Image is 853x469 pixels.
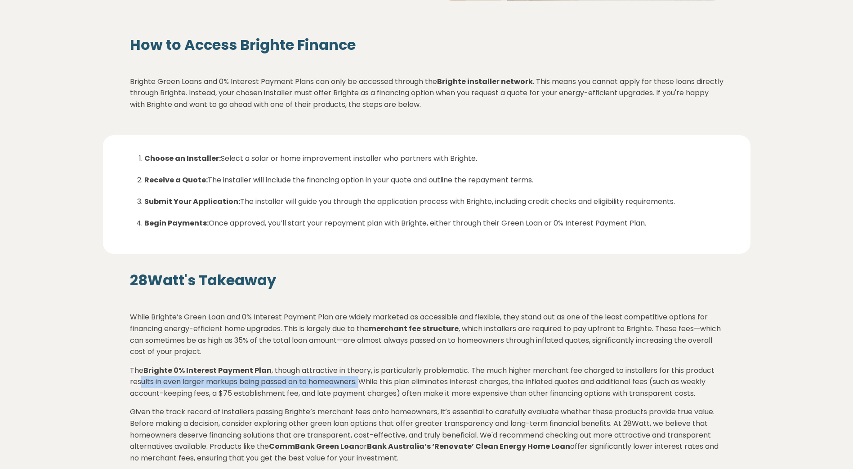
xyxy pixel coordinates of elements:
[367,441,570,451] strong: Bank Australia’s ‘Renovate’ Clean Energy Home Loan
[144,196,723,218] li: The installer will guide you through the application process with Brighte, including credit check...
[143,365,272,376] strong: Brighte 0% Interest Payment Plan
[144,218,723,229] li: Once approved, you’ll start your repayment plan with Brighte, either through their Green Loan or ...
[130,311,723,357] p: While Brighte’s Green Loan and 0% Interest Payment Plan are widely marketed as accessible and fle...
[130,76,723,111] p: Brighte Green Loans and 0% Interest Payment Plans can only be accessed through the . This means y...
[130,36,723,53] h3: How to Access Brighte Finance
[130,272,723,289] h3: 28Watt's Takeaway
[144,153,221,164] strong: Choose an Installer:
[144,218,209,228] strong: Begin Payments:
[144,175,723,196] li: The installer will include the financing option in your quote and outline the repayment terms.
[144,153,723,175] li: Select a solar or home improvement installer who partners with Brighte.
[269,441,359,451] strong: CommBank Green Loan
[369,323,459,334] strong: merchant fee structure
[144,196,240,207] strong: Submit Your Application:
[437,76,533,87] strong: Brighte installer network
[130,365,723,399] p: The , though attractive in theory, is particularly problematic. The much higher merchant fee char...
[130,406,723,464] p: Given the track record of installers passing Brighte’s merchant fees onto homeowners, it’s essent...
[144,175,208,185] strong: Receive a Quote:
